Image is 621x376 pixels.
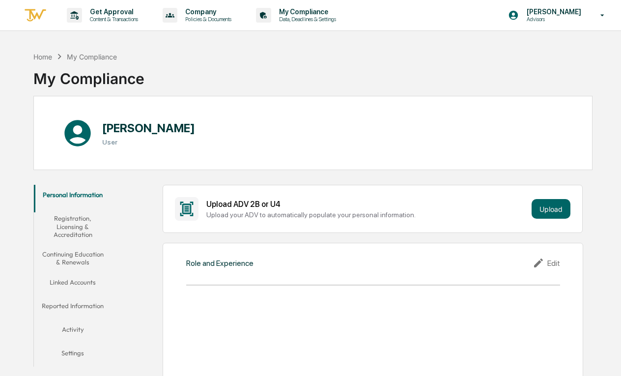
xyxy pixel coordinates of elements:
[186,259,254,268] div: Role and Experience
[206,200,527,209] div: Upload ADV 2B or U4
[532,199,570,219] button: Upload
[206,211,527,219] div: Upload your ADV to automatically populate your personal information.
[34,244,112,272] button: Continuing Education & Renewals
[519,8,586,16] p: [PERSON_NAME]
[177,16,236,23] p: Policies & Documents
[67,53,117,61] div: My Compliance
[519,16,586,23] p: Advisors
[34,185,112,208] button: Personal Information
[34,208,112,244] button: Registration, Licensing & Accreditation
[34,343,112,367] button: Settings
[533,257,560,269] div: Edit
[33,53,52,61] div: Home
[34,272,112,296] button: Linked Accounts
[271,16,341,23] p: Data, Deadlines & Settings
[24,7,47,24] img: logo
[102,121,195,135] h1: [PERSON_NAME]
[82,16,143,23] p: Content & Transactions
[177,8,236,16] p: Company
[102,138,195,146] h3: User
[82,8,143,16] p: Get Approval
[34,296,112,319] button: Reported Information
[271,8,341,16] p: My Compliance
[34,319,112,343] button: Activity
[34,185,112,366] div: secondary tabs example
[33,62,144,87] div: My Compliance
